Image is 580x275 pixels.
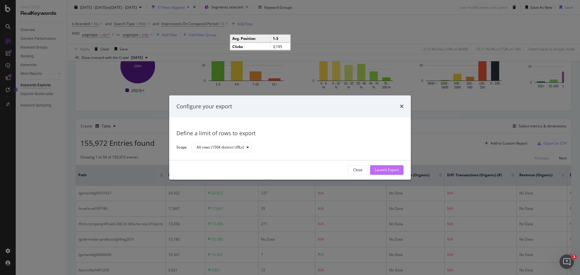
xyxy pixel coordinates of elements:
div: Launch Export [375,168,399,173]
div: modal [169,95,411,180]
div: Define a limit of rows to export [176,130,404,138]
div: Close [353,168,362,173]
iframe: Intercom live chat [559,254,574,269]
div: All rows (156K distinct URLs) [197,146,244,149]
label: Scope [176,145,187,151]
button: All rows (156K distinct URLs) [192,143,252,152]
button: Close [348,165,368,175]
span: 1 [572,254,577,259]
button: Launch Export [370,165,404,175]
div: times [400,103,404,110]
div: Configure your export [176,103,232,110]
